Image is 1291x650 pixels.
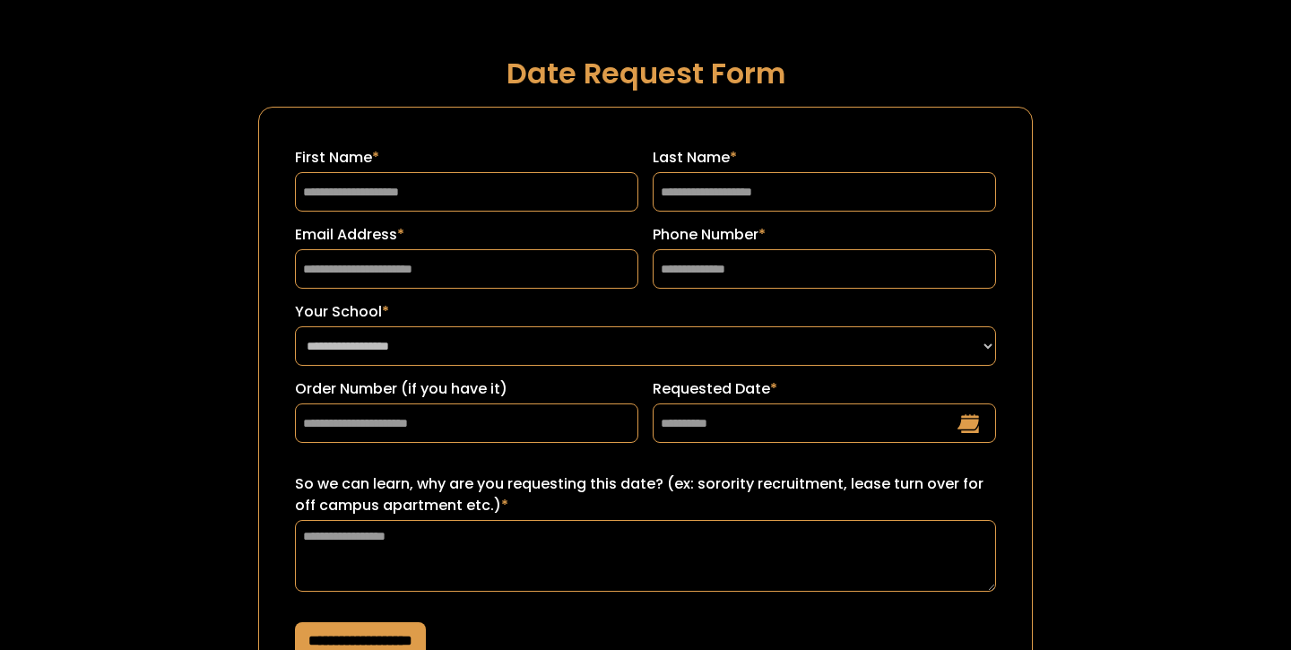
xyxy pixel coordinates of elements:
label: Your School [295,301,996,323]
h1: Date Request Form [258,57,1033,89]
label: Phone Number [653,224,996,246]
label: Email Address [295,224,638,246]
label: So we can learn, why are you requesting this date? (ex: sorority recruitment, lease turn over for... [295,473,996,516]
label: Order Number (if you have it) [295,378,638,400]
label: Last Name [653,147,996,169]
label: First Name [295,147,638,169]
label: Requested Date [653,378,996,400]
